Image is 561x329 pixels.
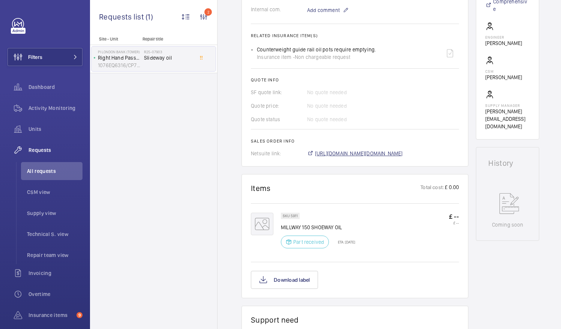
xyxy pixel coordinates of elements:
[28,53,42,61] span: Filters
[27,251,82,259] span: Repair team view
[98,54,141,62] p: Right Hand Passenger Lift No 2
[488,159,527,167] h1: History
[99,12,145,21] span: Requests list
[251,33,459,38] h2: Related insurance item(s)
[485,108,530,130] p: [PERSON_NAME][EMAIL_ADDRESS][DOMAIN_NAME]
[27,230,82,238] span: Technical S. view
[251,271,318,289] button: Download label
[144,54,193,62] span: Slideway oil
[28,311,73,319] span: Insurance items
[333,240,355,244] p: ETA: [DATE]
[315,150,403,157] span: [URL][DOMAIN_NAME][DOMAIN_NAME]
[76,312,82,318] span: 9
[90,36,139,42] p: Site - Unit
[144,50,193,54] h2: R25-07903
[485,69,522,74] p: CSM
[28,104,82,112] span: Activity Monitoring
[27,167,82,175] span: All requests
[257,53,295,61] span: Insurance item -
[28,125,82,133] span: Units
[485,35,522,39] p: Engineer
[27,209,82,217] span: Supply view
[444,183,459,193] p: £ 0.00
[98,50,141,54] p: PI London Bank (Tower)
[142,36,192,42] p: Repair title
[98,62,141,69] p: 1076EQ6316/CP70964
[449,221,459,225] p: £ --
[28,269,82,277] span: Invoicing
[28,83,82,91] span: Dashboard
[251,183,271,193] h1: Items
[293,238,324,246] p: Part received
[28,290,82,298] span: Overtime
[485,103,530,108] p: Supply manager
[295,53,350,61] span: Non chargeable request
[492,221,523,228] p: Coming soon
[28,146,82,154] span: Requests
[485,74,522,81] p: [PERSON_NAME]
[7,48,82,66] button: Filters
[485,39,522,47] p: [PERSON_NAME]
[307,6,340,14] span: Add comment
[283,215,298,217] p: SKU 5911
[420,183,444,193] p: Total cost:
[281,224,355,231] p: MILLWAY 150 SHOEWAY OIL
[251,138,459,144] h2: Sales order info
[449,213,459,221] p: £ --
[27,188,82,196] span: CSM view
[251,77,459,83] h2: Quote info
[251,315,299,324] h1: Support need
[307,150,403,157] a: [URL][DOMAIN_NAME][DOMAIN_NAME]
